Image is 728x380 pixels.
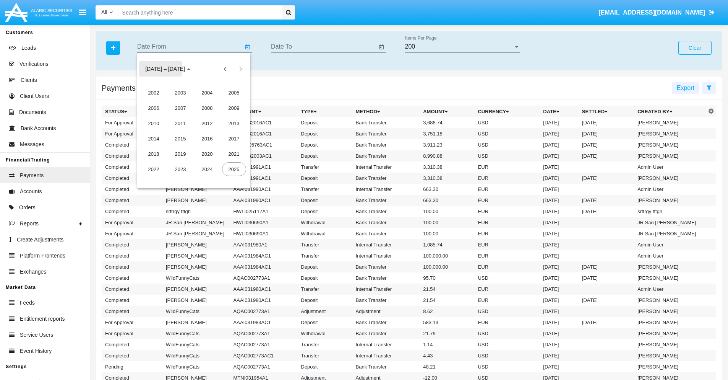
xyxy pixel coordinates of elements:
[140,100,167,116] td: 2006
[195,101,219,115] div: 2008
[194,146,221,161] td: 2020
[194,85,221,100] td: 2004
[142,86,166,99] div: 2002
[140,146,167,161] td: 2018
[194,161,221,177] td: 2024
[222,101,246,115] div: 2009
[222,116,246,130] div: 2013
[221,131,247,146] td: 2017
[195,162,219,176] div: 2024
[221,116,247,131] td: 2013
[221,100,247,116] td: 2009
[222,132,246,145] div: 2017
[169,147,193,161] div: 2019
[195,132,219,145] div: 2016
[218,61,233,77] button: Previous 20 years
[140,131,167,146] td: 2014
[142,116,166,130] div: 2010
[139,61,197,77] button: Choose date
[167,161,194,177] td: 2023
[140,161,167,177] td: 2022
[167,131,194,146] td: 2015
[222,147,246,161] div: 2021
[140,116,167,131] td: 2010
[167,146,194,161] td: 2019
[169,86,193,99] div: 2003
[194,116,221,131] td: 2012
[167,116,194,131] td: 2011
[140,85,167,100] td: 2002
[167,100,194,116] td: 2007
[222,162,246,176] div: 2025
[145,66,185,72] span: [DATE] – [DATE]
[221,85,247,100] td: 2005
[169,116,193,130] div: 2011
[142,101,166,115] div: 2006
[194,131,221,146] td: 2016
[222,86,246,99] div: 2005
[195,116,219,130] div: 2012
[142,162,166,176] div: 2022
[194,100,221,116] td: 2008
[221,161,247,177] td: 2025
[169,101,193,115] div: 2007
[142,147,166,161] div: 2018
[221,146,247,161] td: 2021
[233,61,248,77] button: Next 20 years
[169,132,193,145] div: 2015
[142,132,166,145] div: 2014
[195,147,219,161] div: 2020
[167,85,194,100] td: 2003
[169,162,193,176] div: 2023
[195,86,219,99] div: 2004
